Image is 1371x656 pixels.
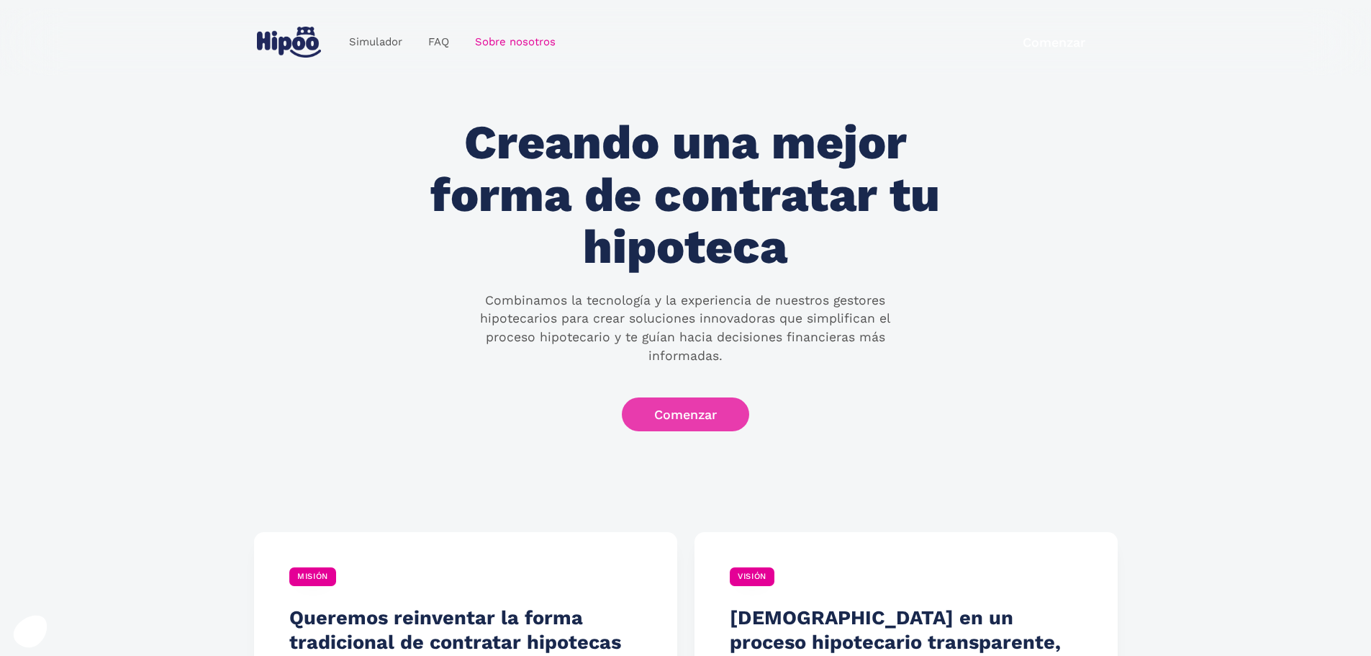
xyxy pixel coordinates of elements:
h1: Creando una mejor forma de contratar tu hipoteca [412,117,958,274]
p: Combinamos la tecnología y la experiencia de nuestros gestores hipotecarios para crear soluciones... [454,292,916,365]
a: Sobre nosotros [462,28,569,56]
div: MISIÓN [289,567,336,586]
a: Simulador [336,28,415,56]
h4: Queremos reinventar la forma tradicional de contratar hipotecas [289,606,641,655]
a: home [254,21,325,63]
div: VISIÓN [730,567,774,586]
a: Comenzar [622,397,749,431]
a: FAQ [415,28,462,56]
a: Comenzar [990,25,1118,59]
